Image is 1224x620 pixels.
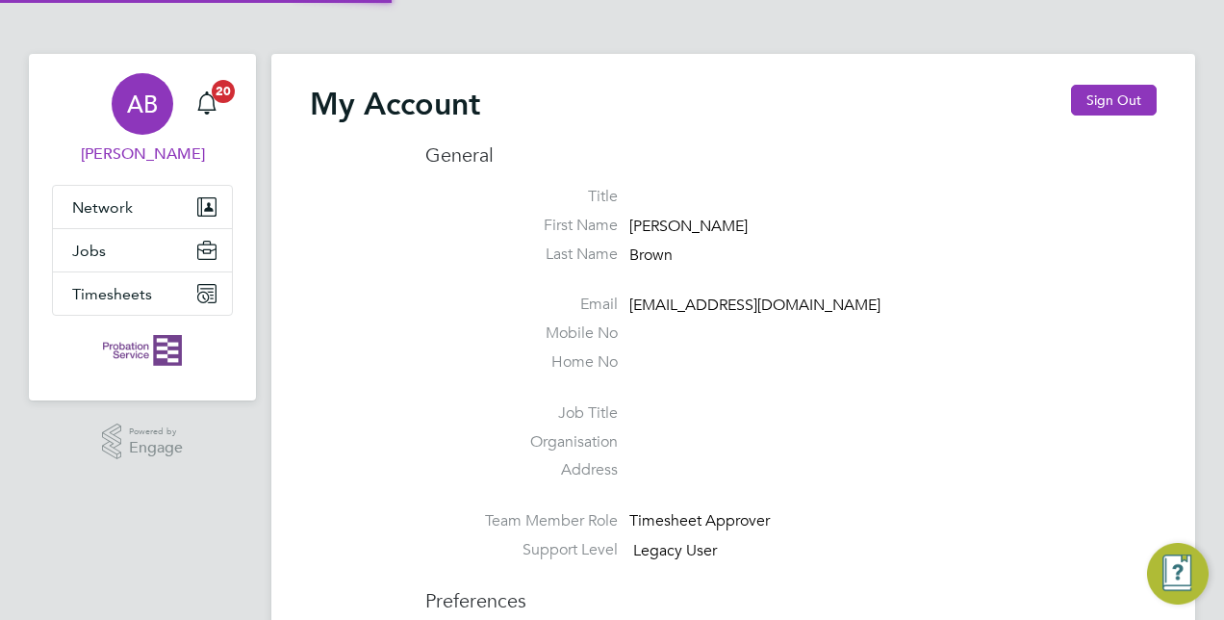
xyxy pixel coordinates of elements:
[425,540,618,560] label: Support Level
[425,352,618,373] label: Home No
[629,217,748,236] span: [PERSON_NAME]
[425,216,618,236] label: First Name
[425,245,618,265] label: Last Name
[188,73,226,135] a: 20
[103,335,181,366] img: probationservice-logo-retina.png
[102,424,184,460] a: Powered byEngage
[629,245,673,265] span: Brown
[72,242,106,260] span: Jobs
[425,323,618,344] label: Mobile No
[425,569,1157,613] h3: Preferences
[310,85,480,123] h2: My Account
[52,73,233,166] a: AB[PERSON_NAME]
[72,198,133,217] span: Network
[127,91,158,116] span: AB
[425,432,618,452] label: Organisation
[52,335,233,366] a: Go to home page
[425,187,618,207] label: Title
[425,511,618,531] label: Team Member Role
[212,80,235,103] span: 20
[129,440,183,456] span: Engage
[633,541,717,560] span: Legacy User
[129,424,183,440] span: Powered by
[72,285,152,303] span: Timesheets
[629,511,812,531] div: Timesheet Approver
[53,272,232,315] button: Timesheets
[52,142,233,166] span: Alastair Brown
[53,186,232,228] button: Network
[1071,85,1157,116] button: Sign Out
[425,403,618,424] label: Job Title
[425,142,1157,168] h3: General
[425,460,618,480] label: Address
[1147,543,1209,605] button: Engage Resource Center
[425,295,618,315] label: Email
[29,54,256,400] nav: Main navigation
[53,229,232,271] button: Jobs
[629,297,880,316] span: [EMAIL_ADDRESS][DOMAIN_NAME]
